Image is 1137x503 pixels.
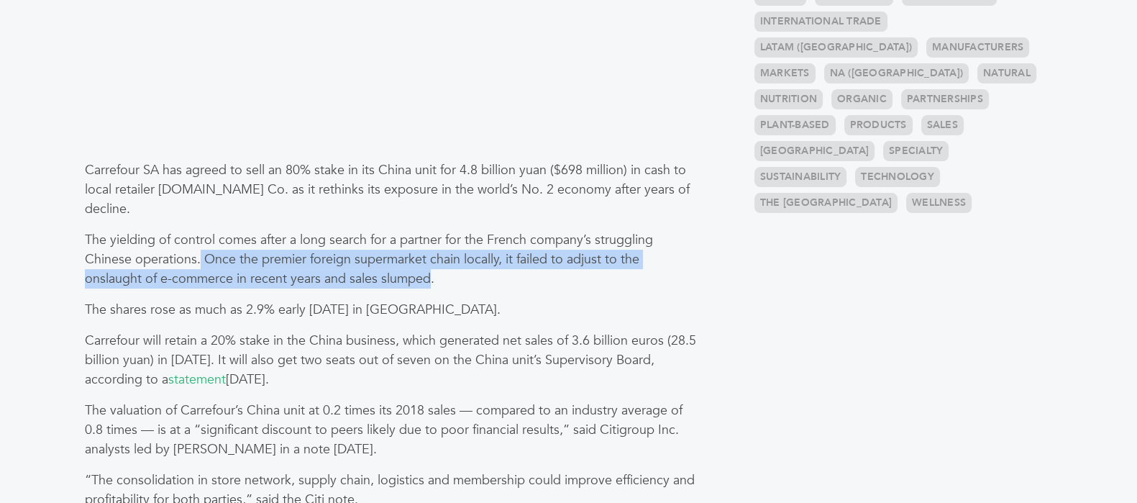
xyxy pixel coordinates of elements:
[754,141,875,161] a: [GEOGRAPHIC_DATA]
[754,89,823,109] a: Nutrition
[85,160,698,219] p: Carrefour SA has agreed to sell an 80% stake in its China unit for 4.8 billion yuan ($698 million...
[831,89,892,109] a: Organic
[85,331,698,389] p: Carrefour will retain a 20% stake in the China business, which generated net sales of 3.6 billion...
[906,193,972,213] a: Wellness
[754,193,898,213] a: the [GEOGRAPHIC_DATA]
[85,300,698,320] p: The shares rose as much as 2.9% early [DATE] in [GEOGRAPHIC_DATA].
[85,230,698,289] p: The yielding of control comes after a long search for a partner for the French company’s struggli...
[754,63,816,83] a: Markets
[754,37,918,58] a: LATAM ([GEOGRAPHIC_DATA])
[855,167,940,187] a: Technology
[754,115,836,135] a: Plant-based
[977,63,1036,83] a: Natural
[168,371,226,389] a: statement
[754,12,887,32] a: International Trade
[844,115,913,135] a: Products
[926,37,1029,58] a: Manufacturers
[901,89,989,109] a: Partnerships
[921,115,964,135] a: Sales
[883,141,949,161] a: Specialty
[85,401,698,459] p: The valuation of Carrefour’s China unit at 0.2 times its 2018 sales — compared to an industry ave...
[824,63,969,83] a: NA ([GEOGRAPHIC_DATA])
[754,167,847,187] a: Sustainability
